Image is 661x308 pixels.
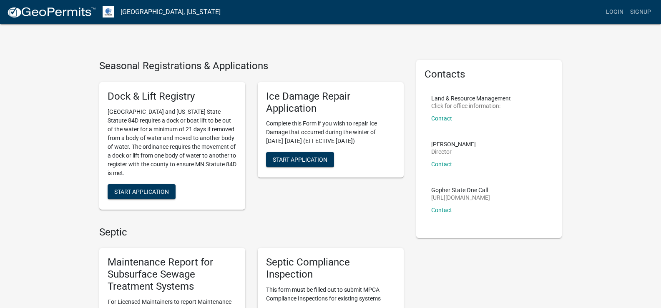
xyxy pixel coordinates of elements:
[431,115,452,122] a: Contact
[114,188,169,195] span: Start Application
[108,90,237,103] h5: Dock & Lift Registry
[266,90,395,115] h5: Ice Damage Repair Application
[266,119,395,145] p: Complete this Form if you wish to repair Ice Damage that occurred during the winter of [DATE]-[DA...
[431,95,511,101] p: Land & Resource Management
[425,68,554,80] h5: Contacts
[603,4,627,20] a: Login
[431,187,490,193] p: Gopher State One Call
[431,141,476,147] p: [PERSON_NAME]
[266,152,334,167] button: Start Application
[121,5,221,19] a: [GEOGRAPHIC_DATA], [US_STATE]
[108,108,237,178] p: [GEOGRAPHIC_DATA] and [US_STATE] State Statute 84D requires a dock or boat lift to be out of the ...
[266,285,395,303] p: This form must be filled out to submit MPCA Compliance Inspections for existing systems
[273,156,327,163] span: Start Application
[99,60,404,72] h4: Seasonal Registrations & Applications
[99,226,404,238] h4: Septic
[108,256,237,292] h5: Maintenance Report for Subsurface Sewage Treatment Systems
[431,149,476,155] p: Director
[431,195,490,200] p: [URL][DOMAIN_NAME]
[103,6,114,18] img: Otter Tail County, Minnesota
[431,103,511,109] p: Click for office information:
[266,256,395,280] h5: Septic Compliance Inspection
[431,207,452,213] a: Contact
[431,161,452,168] a: Contact
[627,4,654,20] a: Signup
[108,184,176,199] button: Start Application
